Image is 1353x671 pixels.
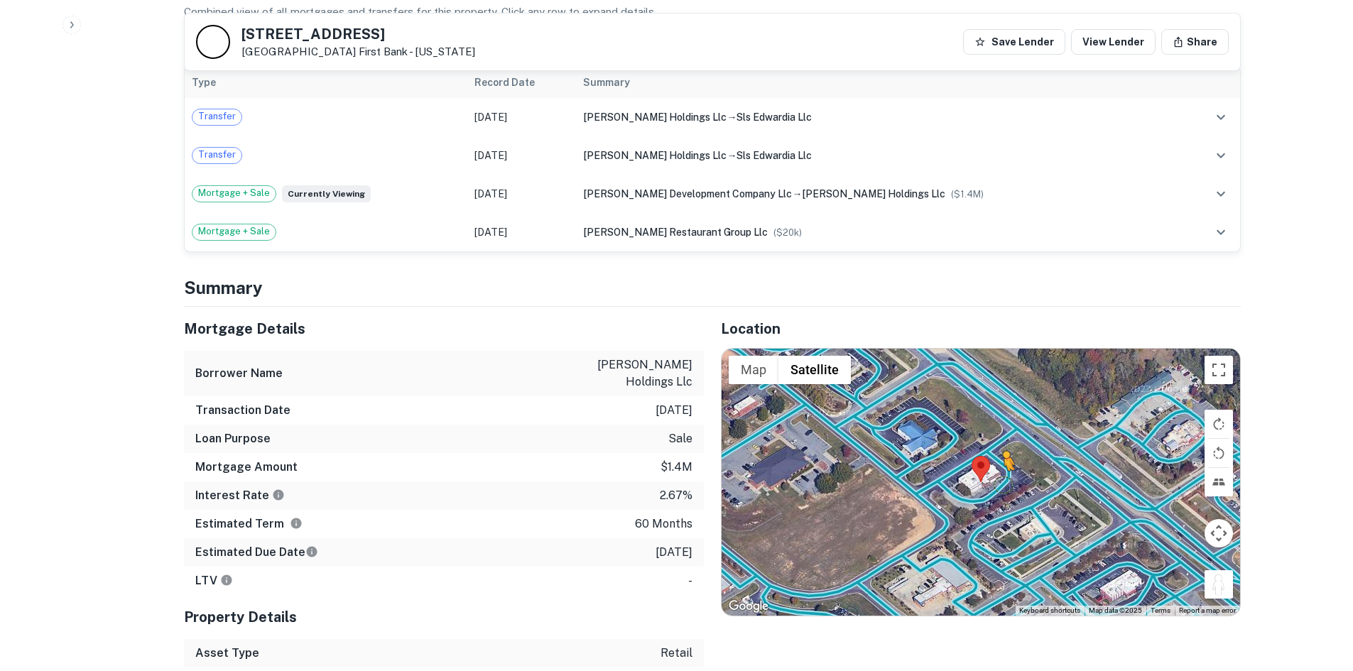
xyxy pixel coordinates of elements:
button: Rotate map clockwise [1205,410,1233,438]
h4: Summary [184,275,1241,300]
p: [GEOGRAPHIC_DATA] [241,45,475,58]
span: Transfer [192,109,241,124]
h6: Transaction Date [195,402,290,419]
div: → [583,109,1176,125]
th: Record Date [467,67,577,98]
h6: LTV [195,572,233,589]
p: [DATE] [656,402,692,419]
button: Show street map [729,356,778,384]
button: Share [1161,29,1229,55]
button: Rotate map counterclockwise [1205,439,1233,467]
p: sale [668,430,692,447]
h6: Estimated Due Date [195,544,318,561]
span: Currently viewing [282,185,371,202]
th: Type [185,67,467,98]
td: [DATE] [467,98,577,136]
button: expand row [1209,143,1233,168]
p: [DATE] [656,544,692,561]
div: → [583,148,1176,163]
svg: Term is based on a standard schedule for this type of loan. [290,517,303,530]
button: expand row [1209,220,1233,244]
button: expand row [1209,105,1233,129]
h6: Estimated Term [195,515,303,533]
span: Map data ©2025 [1089,606,1142,614]
span: [PERSON_NAME] holdings llc [802,188,945,200]
svg: LTVs displayed on the website are for informational purposes only and may be reported incorrectly... [220,574,233,587]
h6: Loan Purpose [195,430,271,447]
span: [PERSON_NAME] holdings llc [583,150,727,161]
td: [DATE] [467,213,577,251]
span: sls edwardia llc [737,150,812,161]
p: - [688,572,692,589]
td: [DATE] [467,175,577,213]
button: Show satellite imagery [778,356,851,384]
button: Tilt map [1205,468,1233,496]
a: First Bank - [US_STATE] [359,45,475,58]
span: [PERSON_NAME] holdings llc [583,111,727,123]
span: Transfer [192,148,241,162]
span: ($ 20k ) [773,227,802,238]
td: [DATE] [467,136,577,175]
h5: Mortgage Details [184,318,704,339]
button: Keyboard shortcuts [1019,606,1080,616]
button: Save Lender [963,29,1065,55]
a: Open this area in Google Maps (opens a new window) [725,597,772,616]
span: [PERSON_NAME] development company llc [583,188,792,200]
div: → [583,186,1176,202]
span: Mortgage + Sale [192,224,276,239]
a: Report a map error [1179,606,1236,614]
h6: Borrower Name [195,365,283,382]
button: Drag Pegman onto the map to open Street View [1205,570,1233,599]
p: [PERSON_NAME] holdings llc [565,356,692,391]
span: sls edwardia llc [737,111,812,123]
span: [PERSON_NAME] restaurant group llc [583,227,768,238]
button: Toggle fullscreen view [1205,356,1233,384]
h5: Location [721,318,1241,339]
button: expand row [1209,182,1233,206]
p: $1.4m [661,459,692,476]
a: Terms (opens in new tab) [1151,606,1170,614]
h6: Mortgage Amount [195,459,298,476]
svg: The interest rates displayed on the website are for informational purposes only and may be report... [272,489,285,501]
h5: Property Details [184,606,704,628]
th: Summary [576,67,1183,98]
h6: Asset Type [195,645,259,662]
button: Map camera controls [1205,519,1233,547]
p: 60 months [635,515,692,533]
h5: [STREET_ADDRESS] [241,27,475,41]
img: Google [725,597,772,616]
p: Combined view of all mortgages and transfers for this property. Click any row to expand details. [184,4,1241,21]
span: ($ 1.4M ) [951,189,984,200]
iframe: Chat Widget [1282,557,1353,626]
span: Mortgage + Sale [192,186,276,200]
a: View Lender [1071,29,1156,55]
p: retail [661,645,692,662]
p: 2.67% [660,487,692,504]
h6: Interest Rate [195,487,285,504]
svg: Estimate is based on a standard schedule for this type of loan. [305,545,318,558]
